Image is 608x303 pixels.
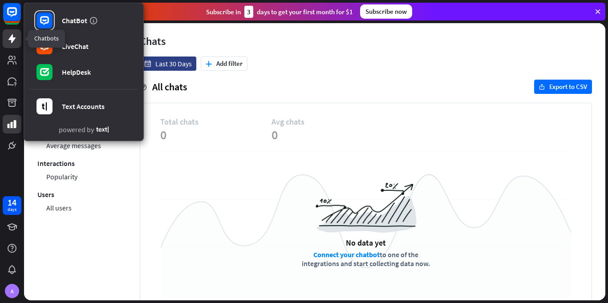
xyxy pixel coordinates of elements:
div: No data yet [346,238,386,248]
div: A [5,284,19,298]
a: Popularity [46,170,77,183]
i: date [144,61,151,67]
span: 0 [272,127,383,143]
button: exportExport to CSV [534,80,592,94]
span: Avg chats [272,117,383,127]
div: to one of the integrations and start collecting data now. [298,250,434,268]
a: Average messages [46,139,101,152]
div: 3 [244,6,253,18]
button: plusAdd filter [201,57,247,71]
a: Interactions [37,157,75,170]
a: All users [46,201,72,214]
div: days [8,206,16,213]
span: All chats [152,81,187,93]
div: 14 [8,198,16,206]
div: Chats [140,34,592,48]
i: export [539,84,545,90]
span: Last 30 Days [155,59,192,68]
a: 14 days [3,196,21,215]
span: 0 [160,127,272,143]
img: a6954988516a0971c967.png [316,183,417,233]
i: plus [206,61,212,67]
div: Subscribe now [360,4,412,19]
a: Connect your chatbot [313,250,380,259]
span: Total chats [160,117,272,127]
div: Subscribe in days to get your first month for $1 [206,6,353,18]
button: Open LiveChat chat widget [7,4,34,30]
a: Users [37,188,54,201]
